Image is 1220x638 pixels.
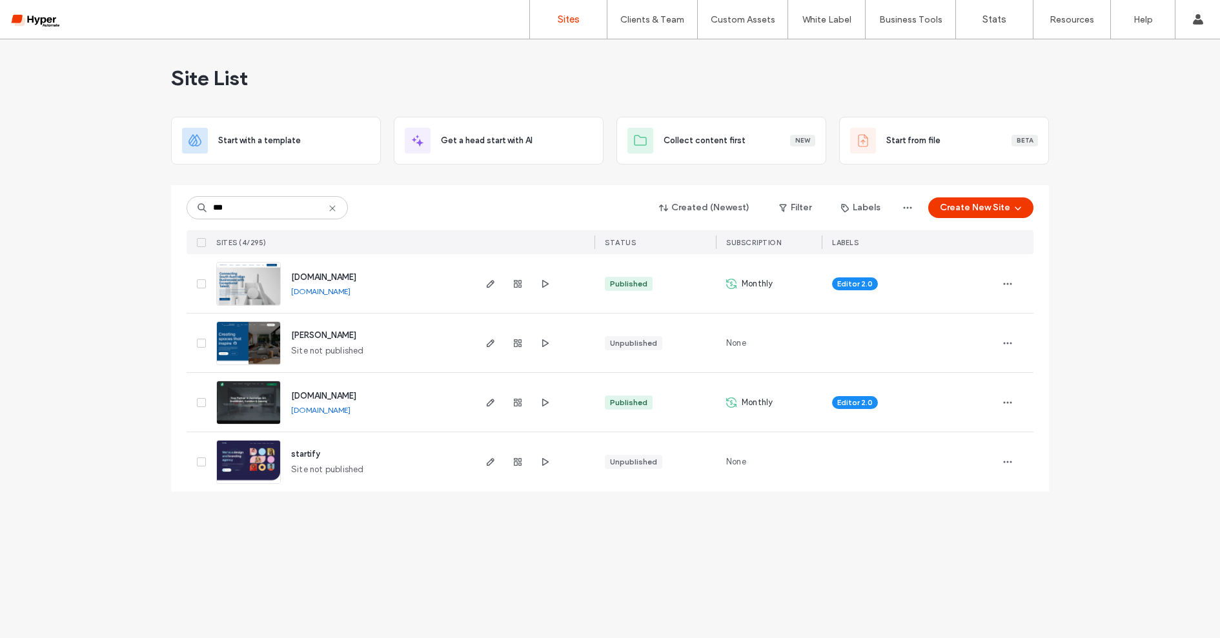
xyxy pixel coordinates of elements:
label: Resources [1050,14,1094,25]
span: SUBSCRIPTION [726,238,781,247]
button: Created (Newest) [648,197,761,218]
span: None [726,337,746,350]
label: Help [1134,14,1153,25]
span: Start from file [886,134,940,147]
label: Clients & Team [620,14,684,25]
button: Labels [829,197,892,218]
span: Editor 2.0 [837,278,873,290]
span: Site List [171,65,248,91]
span: Site not published [291,463,364,476]
a: startify [291,449,320,459]
a: [DOMAIN_NAME] [291,272,356,282]
button: Create New Site [928,197,1033,218]
a: [DOMAIN_NAME] [291,391,356,401]
span: Collect content first [664,134,746,147]
span: Monthly [742,396,773,409]
div: Unpublished [610,456,657,468]
label: White Label [802,14,851,25]
span: Start with a template [218,134,301,147]
label: Custom Assets [711,14,775,25]
div: Collect content firstNew [616,117,826,164]
div: Get a head start with AI [394,117,604,164]
span: STATUS [605,238,636,247]
a: [PERSON_NAME] [291,330,356,340]
div: Published [610,278,647,290]
a: [DOMAIN_NAME] [291,405,351,415]
span: Monthly [742,277,773,290]
label: Business Tools [879,14,942,25]
div: Published [610,397,647,408]
label: Sites [558,14,580,25]
div: Start with a template [171,117,381,164]
div: Unpublished [610,337,657,349]
div: Start from fileBeta [839,117,1049,164]
div: New [790,135,815,146]
span: None [726,455,746,468]
div: Beta [1012,135,1038,146]
span: SITES (4/295) [216,238,267,247]
span: Help [30,9,56,21]
span: Site not published [291,344,364,357]
a: [DOMAIN_NAME] [291,286,351,296]
span: LABELS [832,238,859,247]
span: Get a head start with AI [441,134,533,147]
label: Stats [982,14,1006,25]
button: Filter [766,197,824,218]
span: Editor 2.0 [837,397,873,408]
